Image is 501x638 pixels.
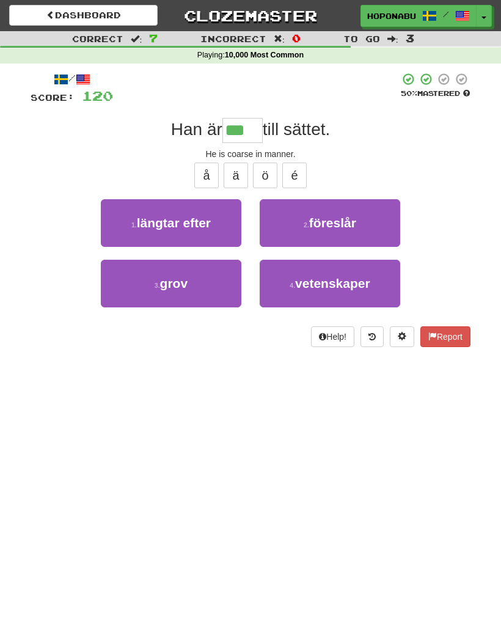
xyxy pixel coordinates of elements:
[443,10,449,18] span: /
[149,32,158,44] span: 7
[274,34,285,43] span: :
[72,34,123,44] span: Correct
[343,34,380,44] span: To go
[311,326,354,347] button: Help!
[367,10,416,21] span: HopOnABus
[253,163,277,188] button: ö
[400,89,470,98] div: Mastered
[401,89,417,97] span: 50 %
[304,221,309,229] small: 2 .
[31,72,113,87] div: /
[260,260,400,307] button: 4.vetenskaper
[137,216,211,230] span: längtar efter
[420,326,470,347] button: Report
[131,34,142,43] span: :
[160,276,188,290] span: grov
[171,120,222,139] span: Han är
[387,34,398,43] span: :
[260,199,400,247] button: 2.föreslår
[82,88,113,103] span: 120
[101,260,241,307] button: 3.grov
[360,5,477,27] a: HopOnABus /
[263,120,330,139] span: till sättet.
[282,163,307,188] button: é
[225,51,304,59] strong: 10,000 Most Common
[131,221,137,229] small: 1 .
[360,326,384,347] button: Round history (alt+y)
[176,5,324,26] a: Clozemaster
[290,282,295,289] small: 4 .
[309,216,356,230] span: föreslår
[406,32,414,44] span: 3
[295,276,370,290] span: vetenskaper
[31,148,470,160] div: He is coarse in manner.
[200,34,266,44] span: Incorrect
[9,5,158,26] a: Dashboard
[292,32,301,44] span: 0
[101,199,241,247] button: 1.längtar efter
[194,163,219,188] button: å
[31,92,75,103] span: Score:
[155,282,160,289] small: 3 .
[224,163,248,188] button: ä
